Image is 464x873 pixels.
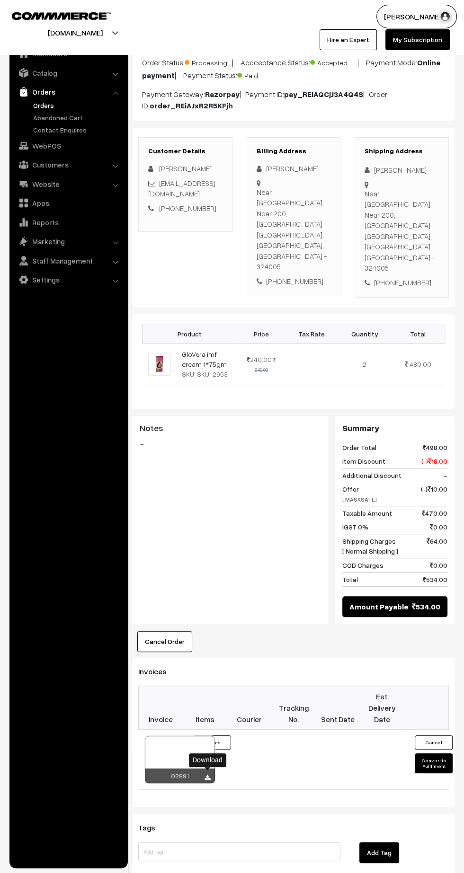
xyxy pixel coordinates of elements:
[145,768,215,783] div: 02891
[138,667,178,676] span: Invoices
[159,164,212,173] span: [PERSON_NAME]
[142,55,445,81] p: Order Status: | Accceptance Status: | Payment Mode: | Payment Status:
[227,686,272,730] th: Courier
[189,753,226,767] div: Download
[148,147,223,155] h3: Customer Details
[360,686,404,730] th: Est. Delivery Date
[148,179,215,198] a: [EMAIL_ADDRESS][DOMAIN_NAME]
[12,64,125,81] a: Catalog
[12,214,125,231] a: Reports
[257,147,331,155] h3: Billing Address
[12,271,125,288] a: Settings
[257,276,331,287] div: [PHONE_NUMBER]
[316,686,360,730] th: Sent Date
[139,686,183,730] th: Invoice
[148,353,170,375] img: GLOVERA IMF.jpeg
[421,456,447,466] span: (-) 18.00
[320,29,377,50] a: Hire an Expert
[342,522,368,532] span: IGST 0%
[284,89,363,99] b: pay_REiAQCjJ3A4Q4S
[310,55,357,68] span: Accepted
[342,508,392,518] span: Taxable Amount
[410,360,431,368] span: 480.00
[138,823,167,832] span: Tags
[205,89,240,99] b: Razorpay
[12,83,125,100] a: Orders
[15,21,136,44] button: [DOMAIN_NAME]
[12,194,125,212] a: Apps
[138,842,340,861] input: Add Tag
[427,536,447,556] span: 64.00
[285,344,338,385] td: -
[12,12,111,19] img: COMMMERCE
[422,508,447,518] span: 470.00
[150,101,233,110] b: order_REiAJxR2R5KFjh
[12,9,95,21] a: COMMMERCE
[12,233,125,250] a: Marketing
[12,252,125,269] a: Staff Management
[349,601,409,612] span: Amount Payable
[183,686,227,730] th: Items
[31,100,125,110] a: Orders
[342,442,376,452] span: Order Total
[342,470,402,480] span: Additional Discount
[12,176,125,193] a: Website
[391,324,445,344] th: Total
[12,156,125,173] a: Customers
[430,522,447,532] span: 0.00
[285,324,338,344] th: Tax Rate
[359,842,399,863] button: Add Tag
[365,165,439,176] div: [PERSON_NAME]
[237,68,285,80] span: Paid
[363,360,366,368] span: 2
[421,484,447,504] span: (-) 10.00
[185,55,232,68] span: Processing
[12,137,125,154] a: WebPOS
[342,560,384,570] span: COD Charges
[342,423,447,433] h3: Summary
[342,496,377,503] span: [ MASKSAFE]
[254,357,276,373] strike: 249.00
[415,753,453,773] button: Convert to Fulfilment
[159,204,216,212] a: [PHONE_NUMBER]
[237,324,285,344] th: Price
[423,574,447,584] span: 534.00
[342,456,385,466] span: Item Discount
[444,470,447,480] span: -
[257,187,331,272] div: Near [GEOGRAPHIC_DATA], Near 200, [GEOGRAPHIC_DATA] [GEOGRAPHIC_DATA], [GEOGRAPHIC_DATA], [GEOGRA...
[143,324,237,344] th: Product
[438,9,452,24] img: user
[31,125,125,135] a: Contact Enquires
[365,277,439,288] div: [PHONE_NUMBER]
[415,735,453,750] button: Cancel
[182,369,232,379] div: SKU: SKU-2953
[137,631,192,652] button: Cancel Order
[338,324,391,344] th: Quantity
[423,442,447,452] span: 498.00
[365,188,439,273] div: Near [GEOGRAPHIC_DATA], Near 200, [GEOGRAPHIC_DATA] [GEOGRAPHIC_DATA], [GEOGRAPHIC_DATA], [GEOGRA...
[31,113,125,123] a: Abandoned Cart
[182,350,227,368] a: GloVera imf cream 1*75gm
[342,484,377,504] span: Offer
[140,438,321,450] blockquote: -
[385,29,450,50] a: My Subscription
[246,355,271,363] span: 240.00
[412,601,440,612] span: 534.00
[271,686,316,730] th: Tracking No.
[342,574,358,584] span: Total
[140,423,321,433] h3: Notes
[365,147,439,155] h3: Shipping Address
[342,536,398,556] span: Shipping Charges [ Normal Shipping ]
[142,88,445,111] p: Payment Gateway: | Payment ID: | Order ID:
[430,560,447,570] span: 0.00
[257,163,331,174] div: [PERSON_NAME]
[376,5,457,28] button: [PERSON_NAME]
